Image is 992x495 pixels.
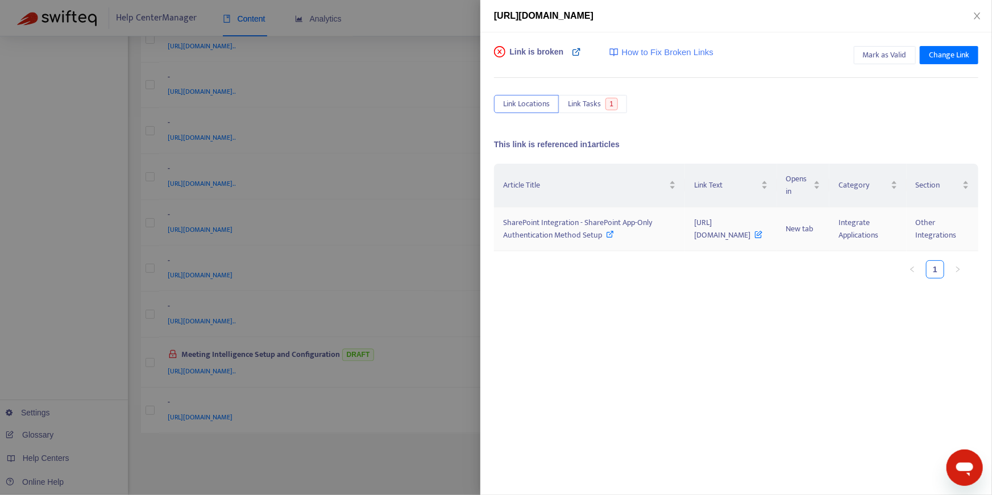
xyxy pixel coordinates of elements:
th: Category [829,164,907,207]
button: right [949,260,967,278]
th: Article Title [494,164,685,207]
span: Category [839,179,889,192]
span: [URL][DOMAIN_NAME] [694,216,762,242]
span: Integrate Applications [839,216,878,242]
span: close [973,11,982,20]
button: Link Tasks1 [559,95,627,113]
span: Article Title [503,179,667,192]
iframe: Button to launch messaging window [947,450,983,486]
span: Link Text [694,179,758,192]
li: Next Page [949,260,967,278]
span: Mark as Valid [863,49,907,61]
span: Link Locations [503,98,550,110]
a: How to Fix Broken Links [609,46,713,59]
li: 1 [926,260,944,278]
span: Link is broken [510,46,564,69]
button: left [903,260,922,278]
li: Previous Page [903,260,922,278]
span: [URL][DOMAIN_NAME] [494,11,593,20]
th: Link Text [685,164,777,207]
th: Opens in [777,164,830,207]
span: Section [916,179,960,192]
span: Other Integrations [916,216,957,242]
span: Link Tasks [568,98,601,110]
span: How to Fix Broken Links [621,46,713,59]
span: New tab [786,222,814,235]
button: Close [969,11,985,22]
span: 1 [605,98,619,110]
span: SharePoint Integration - SharePoint App-Only Authentication Method Setup [503,216,652,242]
button: Link Locations [494,95,559,113]
span: right [954,266,961,273]
span: Change Link [929,49,969,61]
th: Section [907,164,978,207]
a: 1 [927,261,944,278]
span: Opens in [786,173,812,198]
button: Change Link [920,46,978,64]
button: Mark as Valid [854,46,916,64]
img: image-link [609,48,619,57]
span: This link is referenced in 1 articles [494,140,620,149]
span: close-circle [494,46,505,57]
span: left [909,266,916,273]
